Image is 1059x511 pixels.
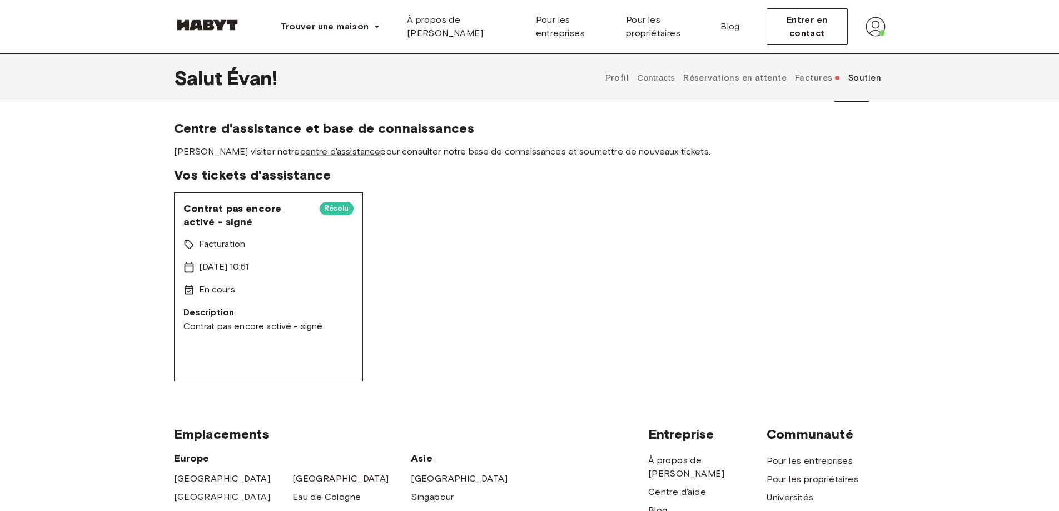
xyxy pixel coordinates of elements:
[712,9,749,44] a: Blog
[183,307,235,317] font: Description
[174,490,271,504] a: [GEOGRAPHIC_DATA]
[411,490,454,504] a: Singapour
[767,492,813,503] font: Universités
[411,473,508,484] font: [GEOGRAPHIC_DATA]
[767,8,848,45] button: Entrer en contact
[605,73,629,83] font: Profil
[174,426,270,442] font: Emplacements
[648,487,706,497] font: Centre d'aide
[411,452,432,464] font: Asie
[300,146,381,157] a: centre d'assistance
[174,492,271,502] font: [GEOGRAPHIC_DATA]
[398,9,527,44] a: À propos de [PERSON_NAME]
[272,66,277,90] font: !
[227,66,272,90] font: Évan
[767,491,813,504] a: Universités
[174,452,210,464] font: Europe
[601,53,885,102] div: onglets de profil utilisateur
[281,21,369,32] font: Trouver une maison
[199,284,235,295] font: En cours
[292,492,361,502] font: Eau de Cologne
[411,472,508,485] a: [GEOGRAPHIC_DATA]
[292,473,389,484] font: [GEOGRAPHIC_DATA]
[527,9,617,44] a: Pour les entreprises
[767,455,853,466] font: Pour les entreprises
[767,426,853,442] font: Communauté
[767,454,853,468] a: Pour les entreprises
[174,472,271,485] a: [GEOGRAPHIC_DATA]
[648,485,706,499] a: Centre d'aide
[648,454,767,480] a: À propos de [PERSON_NAME]
[183,202,282,228] font: Contrat pas encore activé - signé
[866,17,886,37] img: avatar
[648,455,724,479] font: À propos de [PERSON_NAME]
[683,73,787,83] font: Réservations en attente
[174,146,300,157] font: [PERSON_NAME] visiter notre
[411,492,454,502] font: Singapour
[183,321,323,331] font: Contrat pas encore activé - signé
[199,261,249,272] font: [DATE] 10:51
[380,146,710,157] font: pour consulter notre base de connaissances et soumettre de nouveaux tickets.
[174,473,271,484] font: [GEOGRAPHIC_DATA]
[272,16,389,38] button: Trouver une maison
[848,73,881,83] font: Soutien
[199,239,246,249] font: Facturation
[720,21,740,32] font: Blog
[767,473,858,486] a: Pour les propriétaires
[536,14,585,38] font: Pour les entreprises
[174,120,475,136] font: Centre d'assistance et base de connaissances
[617,9,712,44] a: Pour les propriétaires
[174,167,331,183] font: Vos tickets d'assistance
[174,66,223,90] font: Salut
[636,53,677,102] button: Contracts
[292,472,389,485] a: [GEOGRAPHIC_DATA]
[795,73,832,83] font: Factures
[407,14,483,38] font: À propos de [PERSON_NAME]
[648,426,714,442] font: Entreprise
[174,19,241,31] img: Habyt
[787,14,828,38] font: Entrer en contact
[324,204,349,212] font: Résolu
[292,490,361,504] a: Eau de Cologne
[626,14,680,38] font: Pour les propriétaires
[767,474,858,484] font: Pour les propriétaires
